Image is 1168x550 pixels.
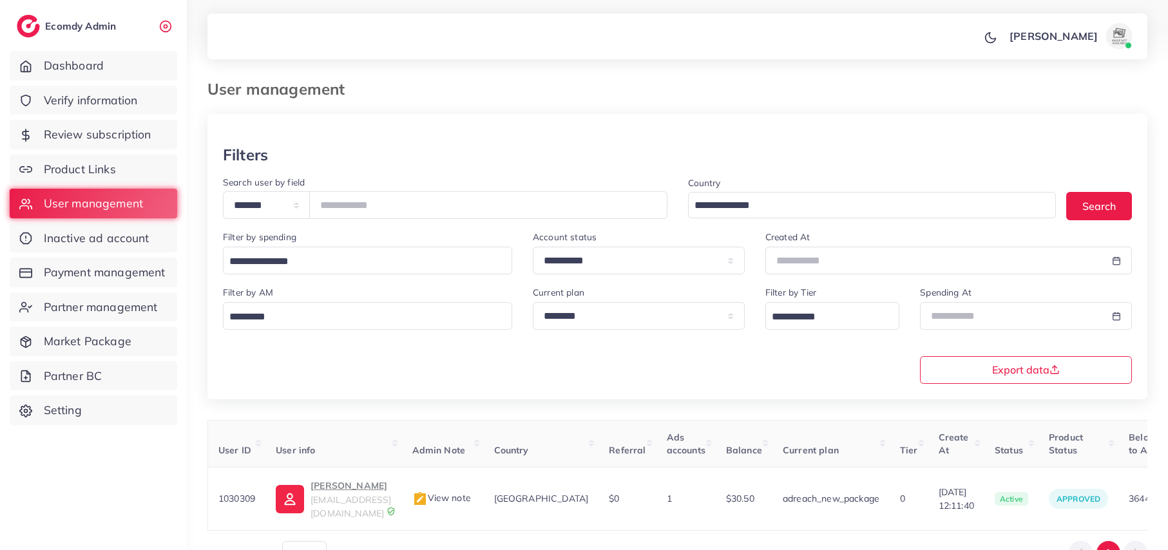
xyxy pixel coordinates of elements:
button: Search [1066,192,1132,220]
label: Filter by Tier [765,286,816,299]
label: Country [688,176,721,189]
span: Belong to AM [1129,431,1160,456]
label: Filter by spending [223,231,296,243]
img: logo [17,15,40,37]
span: Review subscription [44,126,151,143]
a: [PERSON_NAME]avatar [1002,23,1137,49]
input: Search for option [225,252,495,272]
a: User management [10,189,177,218]
label: Current plan [533,286,584,299]
label: Created At [765,231,810,243]
a: [PERSON_NAME][EMAIL_ADDRESS][DOMAIN_NAME] [276,478,391,520]
span: active [995,492,1028,506]
div: Search for option [688,192,1057,218]
span: [EMAIL_ADDRESS][DOMAIN_NAME] [311,494,391,518]
a: Review subscription [10,120,177,149]
span: Tier [900,444,918,456]
span: Status [995,444,1023,456]
label: Spending At [920,286,972,299]
h3: User management [207,80,355,99]
a: Verify information [10,86,177,115]
span: Admin Note [412,444,466,456]
input: Search for option [225,307,495,327]
span: Balance [726,444,762,456]
span: 36447 [1129,493,1155,504]
span: 1 [667,493,672,504]
span: Inactive ad account [44,230,149,247]
span: 1030309 [218,493,255,504]
a: Partner management [10,292,177,322]
label: Account status [533,231,597,243]
span: Export data [992,365,1060,375]
span: $30.50 [726,493,754,504]
a: logoEcomdy Admin [17,15,119,37]
span: Market Package [44,333,131,350]
span: Partner management [44,299,158,316]
span: Current plan [783,444,839,456]
span: View note [412,492,471,504]
span: $0 [609,493,619,504]
a: Partner BC [10,361,177,391]
span: [DATE] 12:11:40 [939,486,974,512]
img: ic-user-info.36bf1079.svg [276,485,304,513]
a: Dashboard [10,51,177,81]
span: approved [1057,494,1100,504]
span: Referral [609,444,646,456]
span: Create At [939,431,969,456]
a: Market Package [10,327,177,356]
h3: Filters [223,146,268,164]
span: Ads accounts [667,431,705,456]
span: User management [44,195,143,212]
span: Partner BC [44,368,102,384]
span: User info [276,444,315,456]
span: Product Links [44,161,116,178]
span: Setting [44,402,82,419]
a: Inactive ad account [10,223,177,253]
span: 0 [900,493,905,504]
img: avatar [1106,23,1132,49]
span: Payment management [44,264,166,281]
input: Search for option [767,307,883,327]
img: admin_note.cdd0b510.svg [412,491,428,507]
a: Setting [10,395,177,425]
span: Dashboard [44,57,104,74]
p: [PERSON_NAME] [311,478,391,493]
label: Filter by AM [223,286,273,299]
p: [PERSON_NAME] [1010,28,1098,44]
input: Search for option [690,196,1040,216]
label: Search user by field [223,176,305,189]
h2: Ecomdy Admin [45,20,119,32]
span: Product Status [1049,431,1083,456]
div: Search for option [765,302,900,330]
a: Product Links [10,155,177,184]
button: Export data [920,356,1132,384]
div: Search for option [223,302,512,330]
span: Verify information [44,92,138,109]
span: adreach_new_package [783,493,879,504]
div: Search for option [223,247,512,274]
span: [GEOGRAPHIC_DATA] [494,493,589,504]
a: Payment management [10,258,177,287]
img: 9CAL8B2pu8EFxCJHYAAAAldEVYdGRhdGU6Y3JlYXRlADIwMjItMTItMDlUMDQ6NTg6MzkrMDA6MDBXSlgLAAAAJXRFWHRkYXR... [387,507,396,516]
span: Country [494,444,529,456]
span: User ID [218,444,251,456]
